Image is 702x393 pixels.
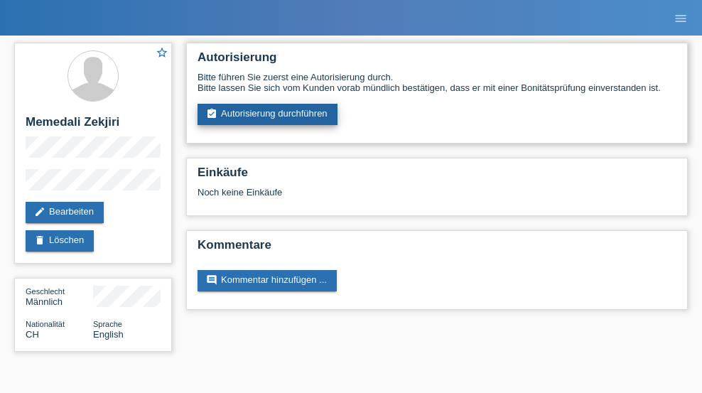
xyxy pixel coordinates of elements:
[26,286,93,307] div: Männlich
[34,206,45,217] i: edit
[26,230,94,252] a: deleteLöschen
[156,46,168,59] i: star_border
[674,11,688,26] i: menu
[34,235,45,246] i: delete
[666,14,695,22] a: menu
[93,320,122,328] span: Sprache
[206,108,217,119] i: assignment_turned_in
[198,187,676,208] div: Noch keine Einkäufe
[198,238,676,259] h2: Kommentare
[198,72,676,93] div: Bitte führen Sie zuerst eine Autorisierung durch. Bitte lassen Sie sich vom Kunden vorab mündlich...
[26,320,65,328] span: Nationalität
[26,202,104,223] a: editBearbeiten
[198,166,676,187] h2: Einkäufe
[26,287,65,296] span: Geschlecht
[198,104,337,125] a: assignment_turned_inAutorisierung durchführen
[198,50,676,72] h2: Autorisierung
[156,46,168,61] a: star_border
[26,329,39,340] span: Schweiz
[198,270,337,291] a: commentKommentar hinzufügen ...
[26,115,161,136] h2: Memedali Zekjiri
[93,329,124,340] span: English
[206,274,217,286] i: comment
